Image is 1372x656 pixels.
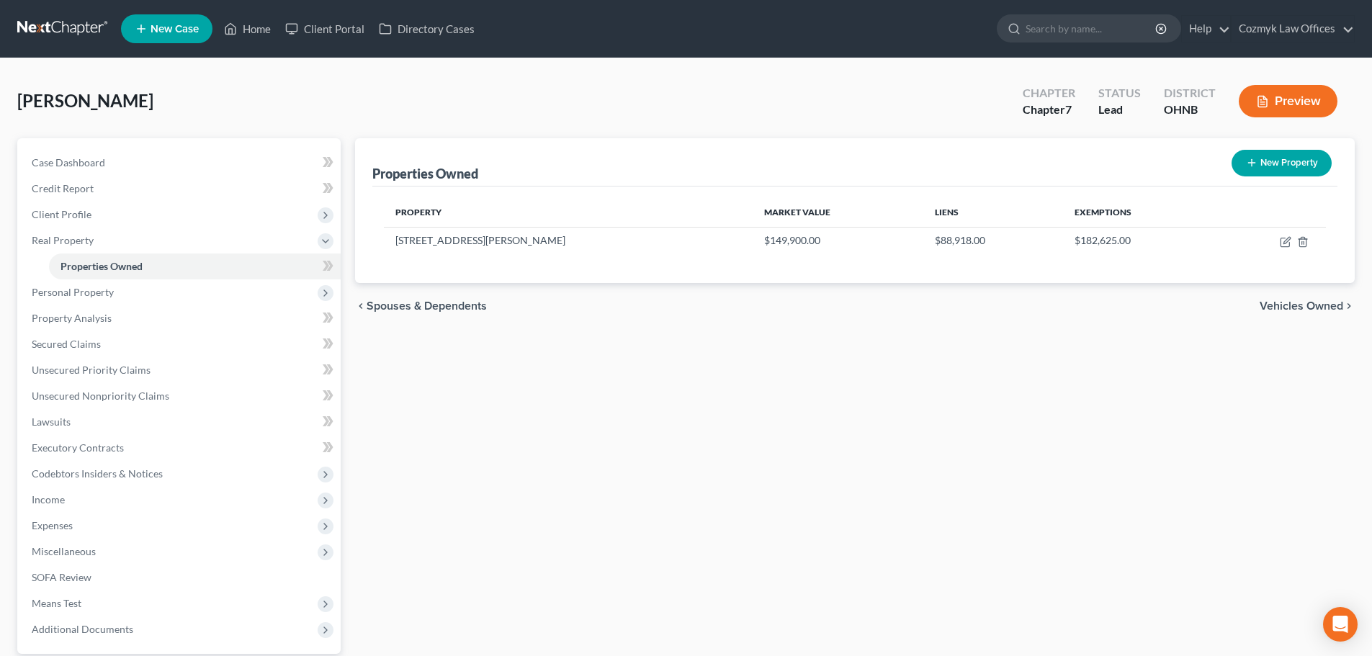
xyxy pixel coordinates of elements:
[20,565,341,590] a: SOFA Review
[1232,150,1332,176] button: New Property
[217,16,278,42] a: Home
[1098,102,1141,118] div: Lead
[32,390,169,402] span: Unsecured Nonpriority Claims
[372,165,478,182] div: Properties Owned
[1098,85,1141,102] div: Status
[20,383,341,409] a: Unsecured Nonpriority Claims
[20,435,341,461] a: Executory Contracts
[1063,227,1216,254] td: $182,625.00
[753,227,923,254] td: $149,900.00
[278,16,372,42] a: Client Portal
[32,441,124,454] span: Executory Contracts
[1164,85,1216,102] div: District
[1239,85,1337,117] button: Preview
[20,176,341,202] a: Credit Report
[151,24,199,35] span: New Case
[355,300,367,312] i: chevron_left
[1182,16,1230,42] a: Help
[32,286,114,298] span: Personal Property
[1343,300,1355,312] i: chevron_right
[32,156,105,169] span: Case Dashboard
[32,312,112,324] span: Property Analysis
[32,182,94,194] span: Credit Report
[32,597,81,609] span: Means Test
[923,198,1064,227] th: Liens
[923,227,1064,254] td: $88,918.00
[32,519,73,531] span: Expenses
[1323,607,1358,642] div: Open Intercom Messenger
[1026,15,1157,42] input: Search by name...
[32,208,91,220] span: Client Profile
[32,545,96,557] span: Miscellaneous
[384,227,753,254] td: [STREET_ADDRESS][PERSON_NAME]
[1232,16,1354,42] a: Cozmyk Law Offices
[372,16,482,42] a: Directory Cases
[1260,300,1355,312] button: Vehicles Owned chevron_right
[355,300,487,312] button: chevron_left Spouses & Dependents
[32,623,133,635] span: Additional Documents
[1063,198,1216,227] th: Exemptions
[384,198,753,227] th: Property
[32,415,71,428] span: Lawsuits
[1023,102,1075,118] div: Chapter
[32,338,101,350] span: Secured Claims
[1164,102,1216,118] div: OHNB
[367,300,487,312] span: Spouses & Dependents
[32,364,151,376] span: Unsecured Priority Claims
[49,253,341,279] a: Properties Owned
[17,90,153,111] span: [PERSON_NAME]
[1065,102,1072,116] span: 7
[20,409,341,435] a: Lawsuits
[20,150,341,176] a: Case Dashboard
[20,305,341,331] a: Property Analysis
[32,493,65,506] span: Income
[20,331,341,357] a: Secured Claims
[32,234,94,246] span: Real Property
[20,357,341,383] a: Unsecured Priority Claims
[1023,85,1075,102] div: Chapter
[60,260,143,272] span: Properties Owned
[32,467,163,480] span: Codebtors Insiders & Notices
[1260,300,1343,312] span: Vehicles Owned
[32,571,91,583] span: SOFA Review
[753,198,923,227] th: Market Value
